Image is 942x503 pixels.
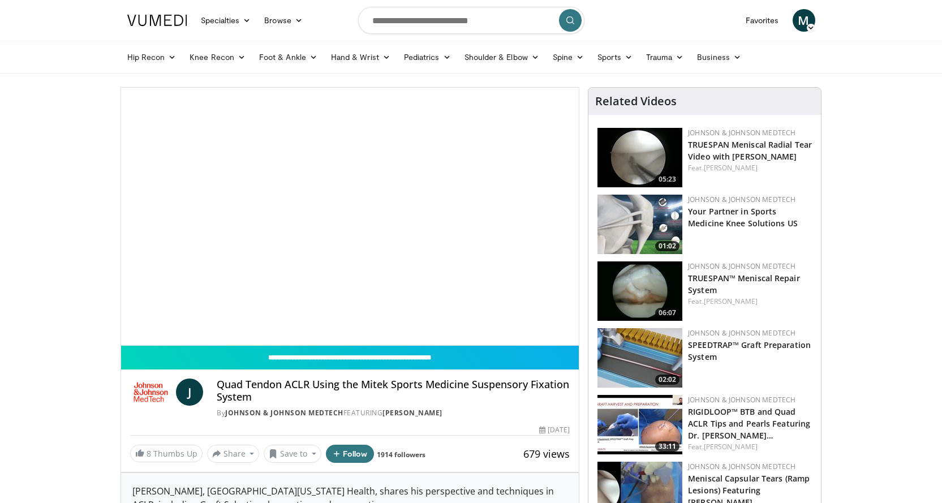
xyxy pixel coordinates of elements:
a: Favorites [739,9,786,32]
a: M [793,9,815,32]
a: Your Partner in Sports Medicine Knee Solutions US [688,206,798,229]
a: Business [690,46,748,68]
a: Sports [591,46,639,68]
span: 05:23 [655,174,679,184]
div: Feat. [688,442,812,452]
div: [DATE] [539,425,570,435]
div: By FEATURING [217,408,570,418]
a: Hand & Wrist [324,46,397,68]
span: 06:07 [655,308,679,318]
a: Spine [546,46,591,68]
a: Johnson & Johnson MedTech [688,195,795,204]
img: a9cbc79c-1ae4-425c-82e8-d1f73baa128b.150x105_q85_crop-smart_upscale.jpg [597,128,682,187]
a: 1914 followers [377,450,425,459]
img: VuMedi Logo [127,15,187,26]
a: J [176,379,203,406]
a: SPEEDTRAP™ Graft Preparation System [688,339,811,362]
button: Follow [326,445,375,463]
a: Browse [257,9,309,32]
div: Feat. [688,163,812,173]
a: 05:23 [597,128,682,187]
a: RIGIDLOOP™ BTB and Quad ACLR Tips and Pearls Featuring Dr. [PERSON_NAME]… [688,406,810,441]
a: 02:02 [597,328,682,388]
a: 01:02 [597,195,682,254]
a: Specialties [194,9,258,32]
button: Share [207,445,260,463]
a: 06:07 [597,261,682,321]
span: 8 [147,448,151,459]
video-js: Video Player [121,88,579,346]
a: Johnson & Johnson MedTech [688,261,795,271]
span: 679 views [523,447,570,461]
img: a46a2fe1-2704-4a9e-acc3-1c278068f6c4.150x105_q85_crop-smart_upscale.jpg [597,328,682,388]
a: TRUESPAN™ Meniscal Repair System [688,273,800,295]
a: 33:11 [597,395,682,454]
a: Johnson & Johnson MedTech [225,408,343,418]
a: 8 Thumbs Up [130,445,203,462]
a: Foot & Ankle [252,46,324,68]
img: e42d750b-549a-4175-9691-fdba1d7a6a0f.150x105_q85_crop-smart_upscale.jpg [597,261,682,321]
a: [PERSON_NAME] [704,163,758,173]
a: [PERSON_NAME] [382,408,442,418]
img: 4bc3a03c-f47c-4100-84fa-650097507746.150x105_q85_crop-smart_upscale.jpg [597,395,682,454]
a: Shoulder & Elbow [458,46,546,68]
a: [PERSON_NAME] [704,296,758,306]
a: Johnson & Johnson MedTech [688,328,795,338]
img: 0543fda4-7acd-4b5c-b055-3730b7e439d4.150x105_q85_crop-smart_upscale.jpg [597,195,682,254]
h4: Related Videos [595,94,677,108]
span: 02:02 [655,375,679,385]
input: Search topics, interventions [358,7,584,34]
h4: Quad Tendon ACLR Using the Mitek Sports Medicine Suspensory Fixation System [217,379,570,403]
a: TRUESPAN Meniscal Radial Tear Video with [PERSON_NAME] [688,139,812,162]
span: 33:11 [655,441,679,452]
a: Knee Recon [183,46,252,68]
a: Johnson & Johnson MedTech [688,128,795,137]
button: Save to [264,445,321,463]
a: [PERSON_NAME] [704,442,758,452]
div: Feat. [688,296,812,307]
span: 01:02 [655,241,679,251]
a: Trauma [639,46,691,68]
a: Pediatrics [397,46,458,68]
a: Hip Recon [121,46,183,68]
img: Johnson & Johnson MedTech [130,379,172,406]
a: Johnson & Johnson MedTech [688,462,795,471]
a: Johnson & Johnson MedTech [688,395,795,405]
